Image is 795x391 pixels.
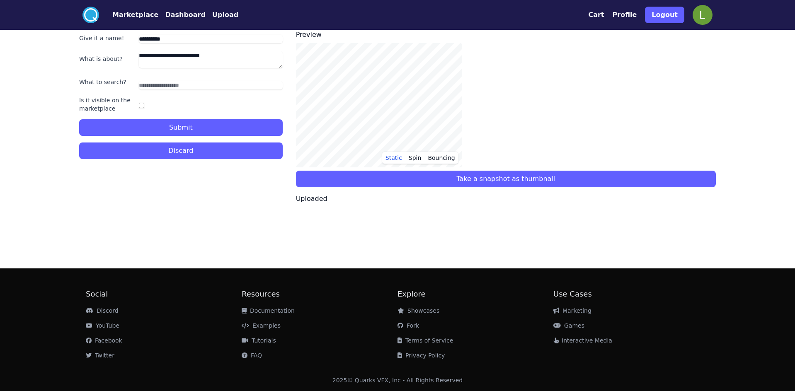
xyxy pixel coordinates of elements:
button: Spin [405,152,425,164]
a: Fork [397,322,419,329]
button: Static [382,152,405,164]
a: Discord [86,307,119,314]
a: Marketplace [99,10,158,20]
div: 2025 © Quarks VFX, Inc - All Rights Reserved [332,376,463,384]
h3: Preview [296,30,716,40]
button: Upload [212,10,238,20]
a: FAQ [242,352,262,359]
a: Games [553,322,584,329]
a: Showcases [397,307,439,314]
h2: Resources [242,288,397,300]
img: profile [693,5,713,25]
h2: Social [86,288,242,300]
a: Privacy Policy [397,352,445,359]
p: Uploaded [296,194,716,204]
button: Cart [588,10,604,20]
button: Bouncing [424,152,458,164]
h2: Explore [397,288,553,300]
a: Marketing [553,307,591,314]
label: Is it visible on the marketplace [79,96,136,113]
button: Marketplace [112,10,158,20]
button: Profile [613,10,637,20]
button: Take a snapshot as thumbnail [296,171,716,187]
a: Examples [242,322,281,329]
a: Upload [206,10,238,20]
label: Give it a name! [79,34,136,42]
a: Twitter [86,352,114,359]
a: Terms of Service [397,337,453,344]
h2: Use Cases [553,288,709,300]
a: Facebook [86,337,122,344]
button: Discard [79,142,283,159]
a: YouTube [86,322,119,329]
a: Dashboard [158,10,206,20]
label: What to search? [79,78,136,86]
button: Logout [645,7,684,23]
label: What is about? [79,55,136,63]
button: Dashboard [165,10,206,20]
a: Tutorials [242,337,276,344]
button: Submit [79,119,283,136]
a: Logout [645,3,684,27]
a: Interactive Media [553,337,612,344]
a: Documentation [242,307,295,314]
